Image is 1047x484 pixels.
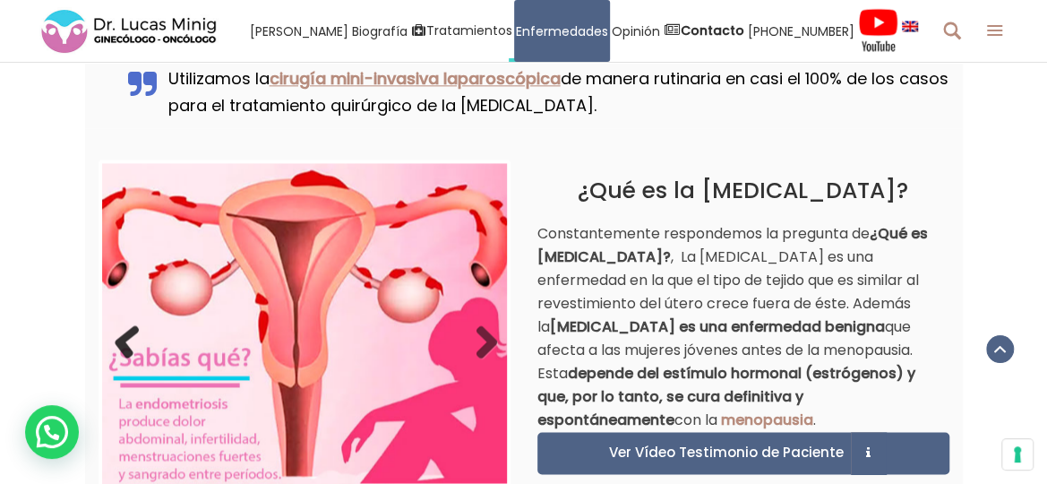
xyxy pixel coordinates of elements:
img: Videos Youtube Ginecología [858,8,898,53]
span: [PHONE_NUMBER] [748,21,854,41]
a: menopausia [721,410,813,430]
strong: Contacto [681,22,744,39]
a: Previous [111,325,147,361]
span: Tratamientos [426,21,512,41]
button: Sus preferencias de consentimiento para tecnologías de seguimiento [1002,439,1033,470]
span: Biografía [352,21,408,41]
h2: ¿Qué es la [MEDICAL_DATA]? [537,177,949,204]
span: Ver Vídeo Testimonio de Paciente [600,445,847,459]
a: Ver Vídeo Testimonio de Paciente [537,432,949,474]
div: WhatsApp contact [25,405,79,459]
p: Constantemente respondemos la pregunta de , La [MEDICAL_DATA] es una enfermedad en la que el tipo... [537,222,949,432]
p: Utilizamos la de manera rutinaria en casi el 100% de los casos para el tratamiento quirúrgico de ... [168,65,949,119]
strong: depende del estímulo hormonal (estrógenos) y que, por lo tanto, se cura definitiva y espontáneamente [537,363,915,430]
span: Opinión [612,21,660,41]
span: [PERSON_NAME] [250,21,348,41]
a: cirugía mini-invasiva laparoscópica [270,67,561,90]
a: Next [462,325,498,361]
img: language english [902,21,918,31]
span: Enfermedades [516,21,608,41]
strong: [MEDICAL_DATA] es una enfermedad benigna [550,316,885,337]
